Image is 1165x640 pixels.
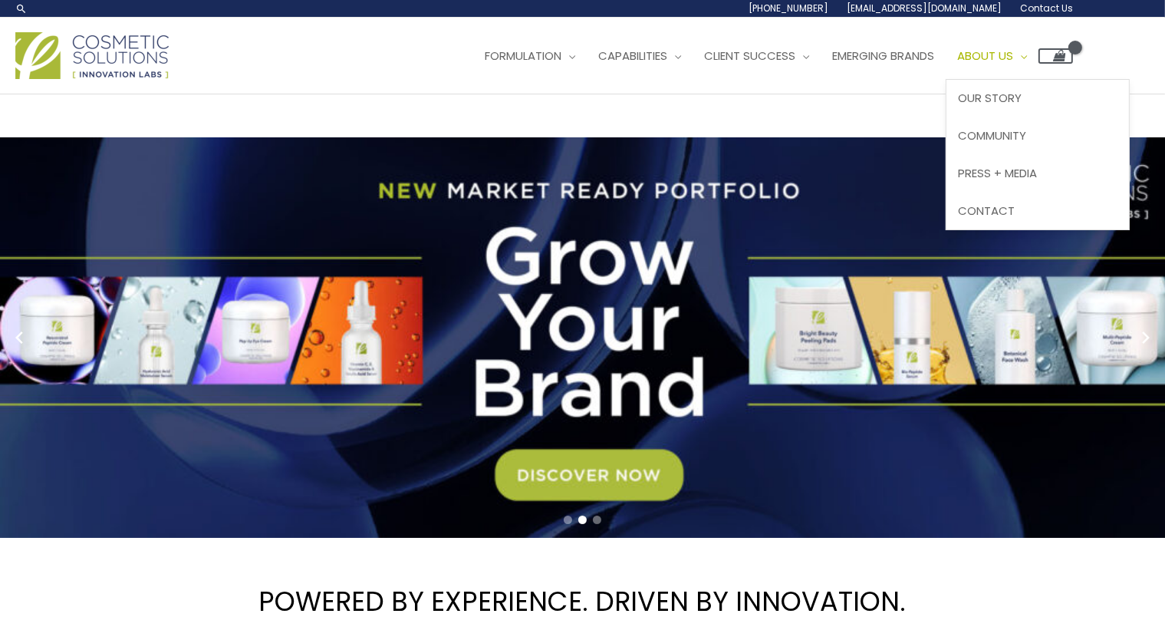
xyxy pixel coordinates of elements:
span: Capabilities [598,48,667,64]
span: Our Story [958,90,1022,106]
button: Next slide [1134,326,1157,349]
span: [EMAIL_ADDRESS][DOMAIN_NAME] [847,2,1002,15]
a: View Shopping Cart, empty [1038,48,1073,64]
span: Go to slide 2 [578,516,587,524]
span: Client Success [704,48,795,64]
a: Formulation [473,33,587,79]
a: Client Success [693,33,821,79]
span: Emerging Brands [832,48,934,64]
span: Press + Media [958,165,1037,181]
a: Press + Media [946,154,1129,192]
span: Community [958,127,1026,144]
a: Community [946,117,1129,155]
button: Previous slide [8,326,31,349]
a: About Us [946,33,1038,79]
nav: Site Navigation [462,33,1073,79]
span: Go to slide 1 [564,516,572,524]
span: Contact Us [1020,2,1073,15]
a: Capabilities [587,33,693,79]
a: Our Story [946,80,1129,117]
span: Contact [958,203,1015,219]
img: Cosmetic Solutions Logo [15,32,169,79]
a: Search icon link [15,2,28,15]
span: About Us [957,48,1013,64]
span: [PHONE_NUMBER] [749,2,828,15]
span: Go to slide 3 [593,516,601,524]
a: Emerging Brands [821,33,946,79]
a: Contact [946,192,1129,229]
span: Formulation [485,48,561,64]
